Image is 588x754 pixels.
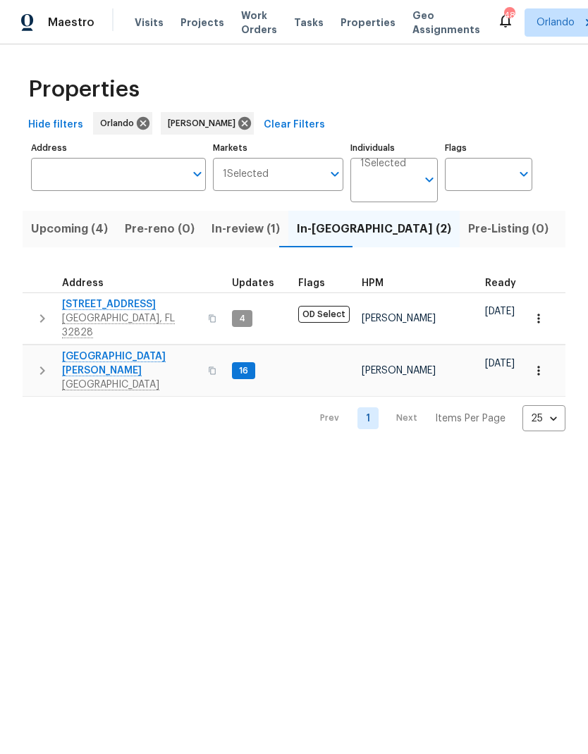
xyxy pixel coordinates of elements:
[485,278,529,288] div: Earliest renovation start date (first business day after COE or Checkout)
[233,313,251,325] span: 4
[362,278,384,288] span: HPM
[435,412,506,426] p: Items Per Page
[258,112,331,138] button: Clear Filters
[93,112,152,135] div: Orlando
[233,365,254,377] span: 16
[232,278,274,288] span: Updates
[223,168,269,180] span: 1 Selected
[412,8,480,37] span: Geo Assignments
[362,314,436,323] span: [PERSON_NAME]
[297,219,451,239] span: In-[GEOGRAPHIC_DATA] (2)
[485,278,516,288] span: Ready
[468,219,549,239] span: Pre-Listing (0)
[298,278,325,288] span: Flags
[504,8,514,23] div: 48
[62,278,104,288] span: Address
[188,164,207,184] button: Open
[445,144,532,152] label: Flags
[168,116,241,130] span: [PERSON_NAME]
[161,112,254,135] div: [PERSON_NAME]
[537,16,575,30] span: Orlando
[350,144,438,152] label: Individuals
[31,144,206,152] label: Address
[23,112,89,138] button: Hide filters
[341,16,396,30] span: Properties
[125,219,195,239] span: Pre-reno (0)
[360,158,406,170] span: 1 Selected
[357,407,379,429] a: Goto page 1
[522,400,565,437] div: 25
[298,306,350,323] span: OD Select
[241,8,277,37] span: Work Orders
[31,219,108,239] span: Upcoming (4)
[307,405,565,431] nav: Pagination Navigation
[135,16,164,30] span: Visits
[264,116,325,134] span: Clear Filters
[28,82,140,97] span: Properties
[180,16,224,30] span: Projects
[362,366,436,376] span: [PERSON_NAME]
[213,144,344,152] label: Markets
[485,307,515,316] span: [DATE]
[28,116,83,134] span: Hide filters
[294,18,324,27] span: Tasks
[212,219,280,239] span: In-review (1)
[485,359,515,369] span: [DATE]
[100,116,140,130] span: Orlando
[419,170,439,190] button: Open
[48,16,94,30] span: Maestro
[514,164,534,184] button: Open
[325,164,345,184] button: Open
